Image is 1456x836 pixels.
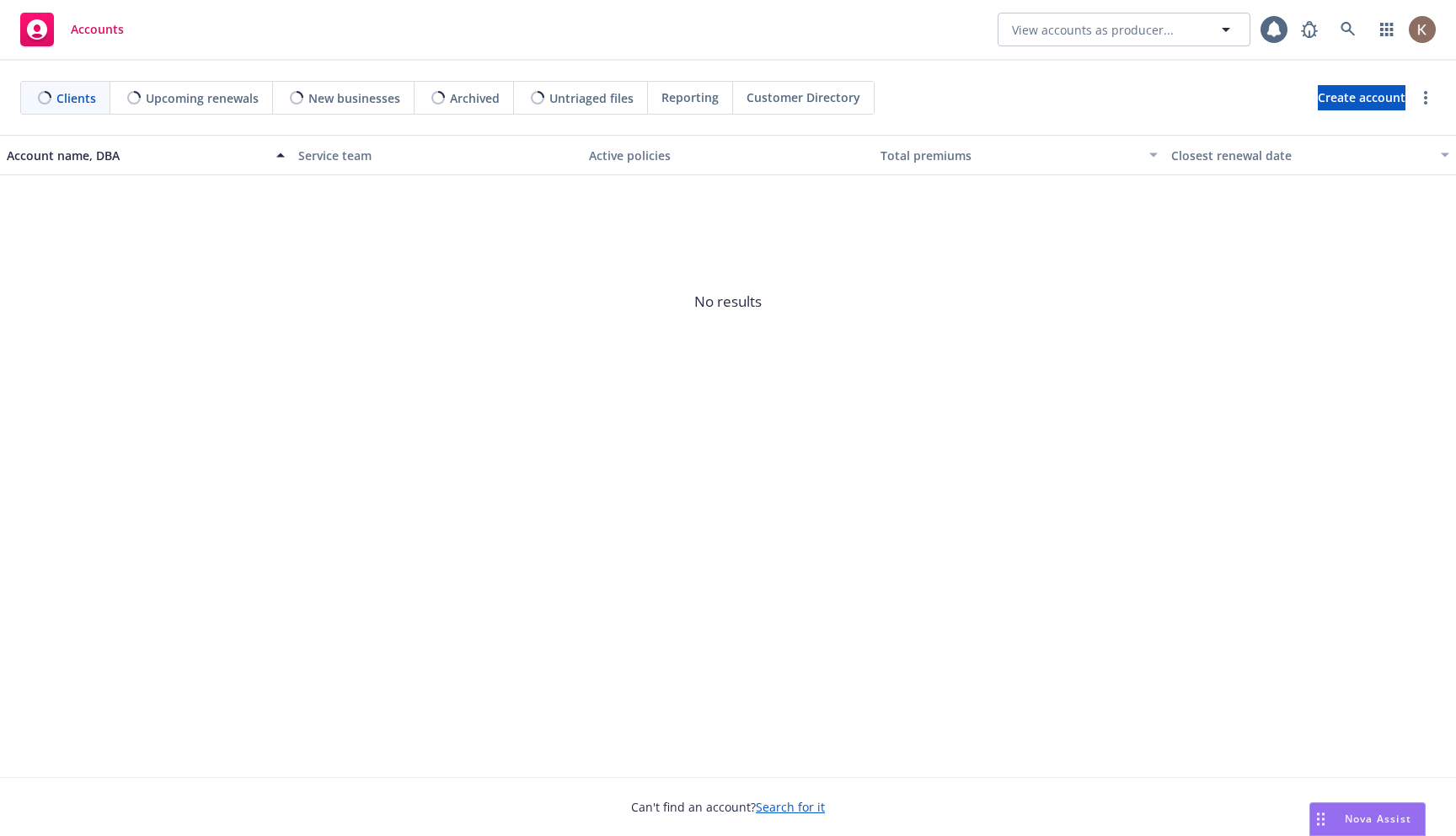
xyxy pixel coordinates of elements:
div: Active policies [589,147,867,164]
a: Create account [1318,85,1405,110]
div: Total premiums [881,147,1140,164]
span: Archived [450,89,500,107]
div: Service team [298,147,576,164]
a: Switch app [1370,13,1404,46]
button: Nova Assist [1309,802,1426,836]
span: Accounts [71,23,124,36]
span: View accounts as producer... [1012,21,1174,39]
span: Clients [56,89,96,107]
span: Reporting [661,88,719,106]
a: Accounts [13,6,131,53]
button: Total premiums [874,135,1165,175]
div: Drag to move [1310,803,1331,835]
div: Closest renewal date [1171,147,1431,164]
button: Active policies [582,135,874,175]
button: View accounts as producer... [998,13,1250,46]
a: Search [1331,13,1365,46]
img: photo [1409,16,1436,43]
span: Untriaged files [549,89,634,107]
a: Search for it [756,799,825,815]
a: Report a Bug [1293,13,1326,46]
button: Closest renewal date [1164,135,1456,175]
span: Upcoming renewals [146,89,259,107]
span: Nova Assist [1345,812,1411,826]
span: New businesses [308,89,400,107]
button: Service team [292,135,583,175]
span: Can't find an account? [631,798,825,816]
span: Customer Directory [747,88,860,106]
a: more [1416,88,1436,108]
div: Account name, DBA [7,147,266,164]
span: Create account [1318,82,1405,114]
